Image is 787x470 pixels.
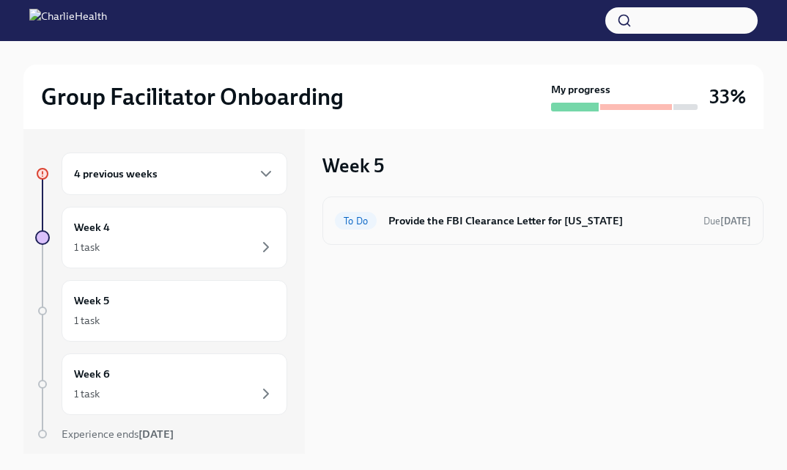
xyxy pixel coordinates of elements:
[551,82,610,97] strong: My progress
[74,166,158,182] h6: 4 previous weeks
[720,216,751,227] strong: [DATE]
[35,207,287,268] a: Week 41 task
[74,386,100,401] div: 1 task
[74,293,109,309] h6: Week 5
[703,216,751,227] span: Due
[703,214,751,228] span: September 23rd, 2025 10:00
[41,82,344,111] h2: Group Facilitator Onboarding
[62,427,174,441] span: Experience ends
[29,9,107,32] img: CharlieHealth
[709,84,746,110] h3: 33%
[335,209,751,232] a: To DoProvide the FBI Clearance Letter for [US_STATE]Due[DATE]
[74,366,110,382] h6: Week 6
[35,353,287,415] a: Week 61 task
[74,240,100,254] div: 1 task
[322,153,384,179] h3: Week 5
[335,216,377,227] span: To Do
[138,427,174,441] strong: [DATE]
[62,153,287,195] div: 4 previous weeks
[74,313,100,328] div: 1 task
[74,219,110,235] h6: Week 4
[35,280,287,342] a: Week 51 task
[388,213,692,229] h6: Provide the FBI Clearance Letter for [US_STATE]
